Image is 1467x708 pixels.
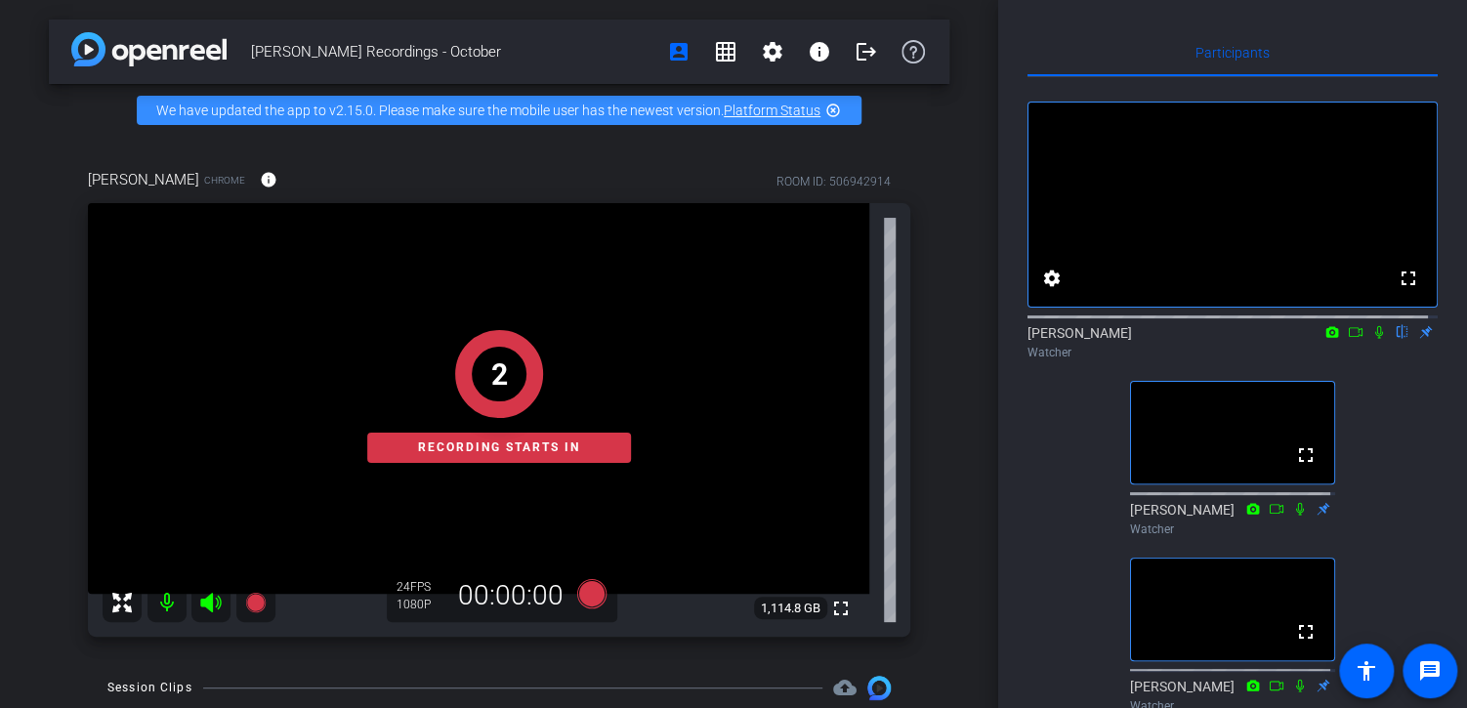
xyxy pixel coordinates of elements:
[107,678,192,697] div: Session Clips
[1130,521,1335,538] div: Watcher
[251,32,655,71] span: [PERSON_NAME] Recordings - October
[71,32,227,66] img: app-logo
[855,40,878,63] mat-icon: logout
[825,103,841,118] mat-icon: highlight_off
[808,40,831,63] mat-icon: info
[1027,323,1438,361] div: [PERSON_NAME]
[1195,46,1270,60] span: Participants
[833,676,857,699] span: Destinations for your clips
[1294,620,1318,644] mat-icon: fullscreen
[1397,267,1420,290] mat-icon: fullscreen
[137,96,861,125] div: We have updated the app to v2.15.0. Please make sure the mobile user has the newest version.
[1027,344,1438,361] div: Watcher
[1418,659,1442,683] mat-icon: message
[1130,500,1335,538] div: [PERSON_NAME]
[367,433,631,463] div: Recording starts in
[491,353,508,396] div: 2
[1355,659,1378,683] mat-icon: accessibility
[714,40,737,63] mat-icon: grid_on
[1294,443,1318,467] mat-icon: fullscreen
[1040,267,1064,290] mat-icon: settings
[667,40,691,63] mat-icon: account_box
[761,40,784,63] mat-icon: settings
[1391,322,1414,340] mat-icon: flip
[867,676,891,699] img: Session clips
[833,676,857,699] mat-icon: cloud_upload
[724,103,820,118] a: Platform Status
